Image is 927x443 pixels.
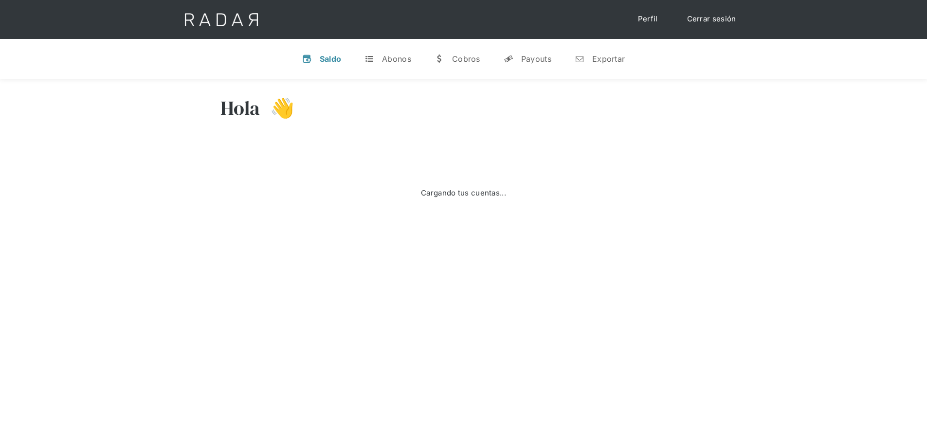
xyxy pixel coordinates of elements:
div: t [364,54,374,64]
div: Exportar [592,54,625,64]
div: n [575,54,584,64]
div: Payouts [521,54,551,64]
a: Perfil [628,10,668,29]
div: Saldo [320,54,342,64]
div: Cargando tus cuentas... [421,188,506,199]
h3: 👋 [260,96,294,120]
div: v [302,54,312,64]
h3: Hola [220,96,260,120]
div: w [435,54,444,64]
div: Abonos [382,54,411,64]
a: Cerrar sesión [677,10,746,29]
div: Cobros [452,54,480,64]
div: y [504,54,513,64]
